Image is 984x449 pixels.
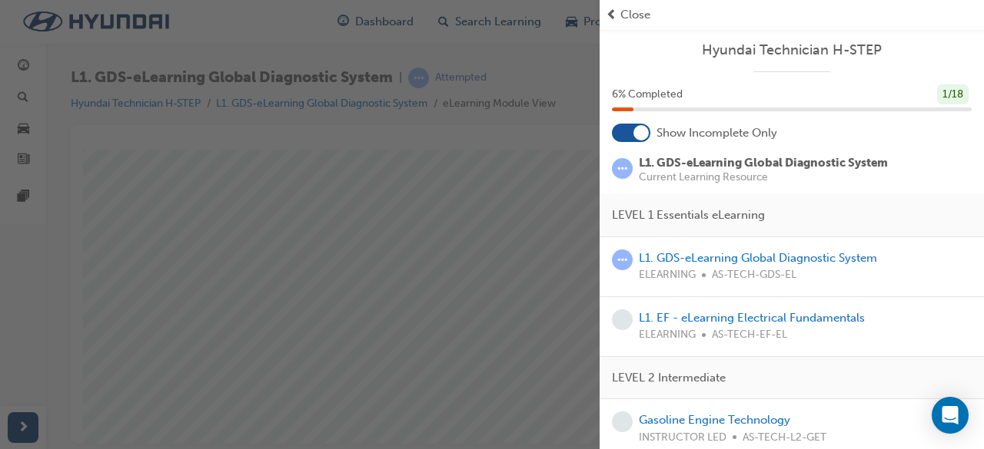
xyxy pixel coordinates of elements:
[620,6,650,24] span: Close
[612,411,633,432] span: learningRecordVerb_NONE-icon
[606,6,978,24] button: prev-iconClose
[639,413,790,427] a: Gasoline Engine Technology
[639,266,696,284] span: ELEARNING
[639,156,888,170] span: L1. GDS-eLearning Global Diagnostic System
[639,251,877,265] a: L1. GDS-eLearning Global Diagnostic System
[937,84,969,105] div: 1 / 18
[712,326,787,344] span: AS-TECH-EF-EL
[743,429,826,447] span: AS-TECH-L2-GET
[612,249,633,270] span: learningRecordVerb_ATTEMPT-icon
[606,6,617,24] span: prev-icon
[612,41,972,59] a: Hyundai Technician H-STEP
[639,429,726,447] span: INSTRUCTOR LED
[657,124,777,142] span: Show Incomplete Only
[612,309,633,330] span: learningRecordVerb_NONE-icon
[932,397,969,434] div: Open Intercom Messenger
[612,86,683,104] span: 6 % Completed
[612,158,633,179] span: learningRecordVerb_ATTEMPT-icon
[639,172,888,183] span: Current Learning Resource
[639,326,696,344] span: ELEARNING
[612,206,765,224] span: LEVEL 1 Essentials eLearning
[612,369,726,387] span: LEVEL 2 Intermediate
[712,266,796,284] span: AS-TECH-GDS-EL
[639,311,865,325] a: L1. EF - eLearning Electrical Fundamentals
